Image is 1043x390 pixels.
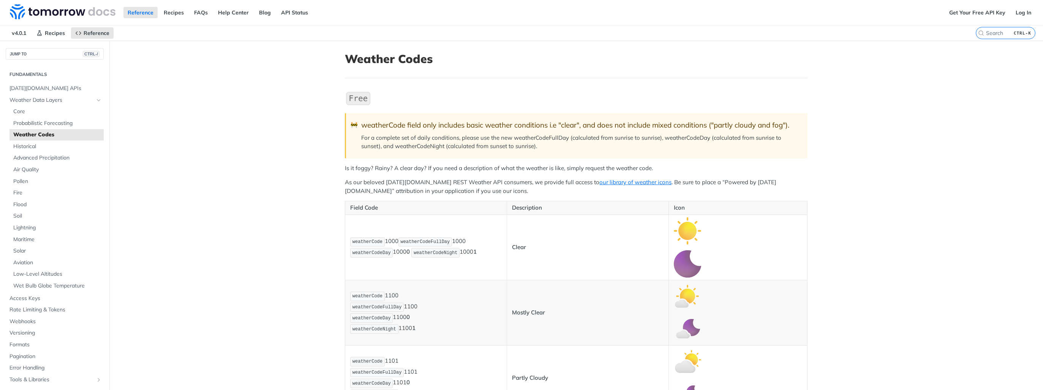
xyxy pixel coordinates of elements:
h2: Fundamentals [6,71,104,78]
a: Wet Bulb Globe Temperature [9,280,104,292]
p: Icon [674,204,802,212]
kbd: CTRL-K [1012,29,1033,37]
span: weatherCode [352,239,382,245]
a: Core [9,106,104,117]
a: Soil [9,210,104,222]
a: Advanced Precipitation [9,152,104,164]
span: Historical [13,143,102,150]
strong: 0 [406,314,410,321]
span: Pagination [9,353,102,360]
a: Weather Data LayersHide subpages for Weather Data Layers [6,95,104,106]
a: Get Your Free API Key [945,7,1010,18]
strong: Clear [512,243,526,251]
a: Reference [71,27,114,39]
span: Reference [84,30,109,36]
a: Rate Limiting & Tokens [6,304,104,316]
h1: Weather Codes [345,52,808,66]
a: Probabilistic Forecasting [9,118,104,129]
a: Pagination [6,351,104,362]
img: mostly_clear_night [674,316,701,343]
span: Expand image [674,260,701,267]
img: partly_cloudy_day [674,348,701,375]
span: Soil [13,212,102,220]
strong: 0 [406,248,410,256]
span: Core [13,108,102,115]
a: Formats [6,339,104,351]
img: mostly_clear_day [674,283,701,310]
a: Versioning [6,327,104,339]
div: weatherCode field only includes basic weather conditions i.e "clear", and does not include mixed ... [361,121,800,129]
span: Webhooks [9,318,102,325]
a: Help Center [214,7,253,18]
button: JUMP TOCTRL-/ [6,48,104,60]
span: Access Keys [9,295,102,302]
span: Weather Codes [13,131,102,139]
span: weatherCodeFullDay [352,370,402,375]
p: Description [512,204,664,212]
span: weatherCode [352,294,382,299]
p: Is it foggy? Rainy? A clear day? If you need a description of what the weather is like, simply re... [345,164,808,173]
a: Pollen [9,176,104,187]
a: Flood [9,199,104,210]
a: Aviation [9,257,104,268]
a: Air Quality [9,164,104,175]
span: Solar [13,247,102,255]
a: Low-Level Altitudes [9,268,104,280]
span: Low-Level Altitudes [13,270,102,278]
span: Expand image [674,227,701,234]
span: [DATE][DOMAIN_NAME] APIs [9,85,102,92]
a: Solar [9,245,104,257]
strong: 1 [412,325,416,332]
span: weatherCodeFullDay [401,239,450,245]
span: Fire [13,189,102,197]
span: Tools & Libraries [9,376,94,384]
span: weatherCodeDay [352,250,391,256]
span: Lightning [13,224,102,232]
a: Log In [1011,7,1035,18]
a: Reference [123,7,158,18]
span: Maritime [13,236,102,243]
span: 🚧 [351,121,358,129]
img: clear_day [674,217,701,245]
span: Wet Bulb Globe Temperature [13,282,102,290]
span: Recipes [45,30,65,36]
a: Access Keys [6,293,104,304]
p: 1100 1100 1100 1100 [350,291,502,335]
span: Flood [13,201,102,208]
a: Weather Codes [9,129,104,141]
a: Maritime [9,234,104,245]
span: Pollen [13,178,102,185]
a: Recipes [32,27,69,39]
a: Error Handling [6,362,104,374]
span: Expand image [674,357,701,365]
button: Show subpages for Tools & Libraries [96,377,102,383]
span: weatherCode [352,359,382,364]
p: As our beloved [DATE][DOMAIN_NAME] REST Weather API consumers, we provide full access to . Be sur... [345,178,808,195]
a: Webhooks [6,316,104,327]
span: Air Quality [13,166,102,174]
a: Recipes [160,7,188,18]
a: Blog [255,7,275,18]
p: Field Code [350,204,502,212]
span: Formats [9,341,102,349]
span: weatherCodeDay [352,316,391,321]
span: Error Handling [9,364,102,372]
span: Rate Limiting & Tokens [9,306,102,314]
span: Aviation [13,259,102,267]
strong: Mostly Clear [512,309,545,316]
span: Versioning [9,329,102,337]
a: Lightning [9,222,104,234]
a: [DATE][DOMAIN_NAME] APIs [6,83,104,94]
span: weatherCodeNight [352,327,396,332]
strong: 0 [406,379,410,386]
span: Probabilistic Forecasting [13,120,102,127]
a: FAQs [190,7,212,18]
span: weatherCodeNight [414,250,457,256]
img: Tomorrow.io Weather API Docs [10,4,115,19]
button: Hide subpages for Weather Data Layers [96,97,102,103]
a: Fire [9,187,104,199]
a: API Status [277,7,312,18]
img: clear_night [674,250,701,278]
strong: Partly Cloudy [512,374,548,381]
strong: 1 [473,248,477,256]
